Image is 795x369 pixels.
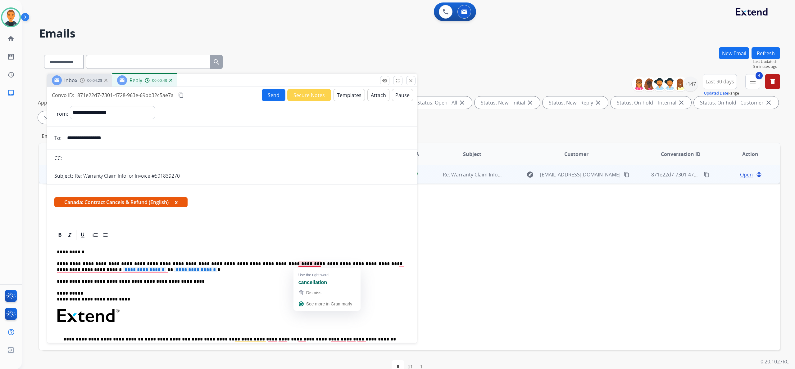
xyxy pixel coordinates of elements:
span: 871e22d7-7301-4728-963e-69bb32c5ae7a [651,171,747,178]
button: Last 90 days [703,74,737,89]
mat-icon: history [7,71,15,78]
mat-icon: list_alt [7,53,15,60]
button: Updated Date [704,91,728,96]
div: Bold [55,230,65,240]
h2: Emails [39,27,780,40]
mat-icon: search [213,58,220,66]
div: +147 [683,77,698,91]
mat-icon: close [678,99,685,106]
div: Ordered List [91,230,100,240]
p: Applied filters: [38,99,71,106]
span: 00:04:23 [87,78,102,83]
span: Range [704,91,739,96]
span: 4 [756,72,763,79]
div: Bullet List [101,230,110,240]
button: Attach [367,89,389,101]
button: 4 [745,74,760,89]
mat-icon: menu [749,78,756,85]
span: 871e22d7-7301-4728-963e-69bb32c5ae7a [77,92,174,99]
button: Secure Notes [287,89,331,101]
div: Status: New - Reply [543,96,608,109]
button: New Email [719,47,749,59]
mat-icon: close [458,99,466,106]
p: Emails (1) [39,132,66,140]
mat-icon: explore [526,171,534,178]
div: Status: On Hold - Pending Parts [38,111,133,124]
mat-icon: remove_red_eye [382,78,388,83]
div: Status: On-hold - Customer [694,96,779,109]
div: Status: New - Initial [475,96,540,109]
span: Subject [463,150,481,158]
p: 0.20.1027RC [761,358,789,365]
p: Convo ID: [52,91,74,99]
mat-icon: close [408,78,414,83]
button: Pause [392,89,413,101]
button: Refresh [752,47,780,59]
mat-icon: inbox [7,89,15,96]
mat-icon: close [526,99,534,106]
span: Customer [564,150,588,158]
span: Last 90 days [706,80,734,83]
p: CC: [54,154,62,162]
span: Canada: Contract Cancels & Refund (English) [54,197,188,207]
span: Re: Warranty Claim Info for Invoice #501839270 [443,171,553,178]
p: Re: Warranty Claim Info for Invoice #501839270 [75,172,180,180]
div: Status: Open - All [411,96,472,109]
span: Last Updated: [753,59,780,64]
mat-icon: home [7,35,15,42]
span: Reply [129,77,142,84]
mat-icon: content_copy [178,92,184,98]
mat-icon: close [765,99,772,106]
button: x [175,198,178,206]
button: Send [262,89,285,101]
span: 00:00:43 [152,78,167,83]
mat-icon: close [594,99,602,106]
div: Status: On-hold – Internal [611,96,691,109]
span: [EMAIL_ADDRESS][DOMAIN_NAME] [540,171,620,178]
mat-icon: delete [769,78,776,85]
div: Underline [78,230,87,240]
span: Open [740,171,753,178]
p: Subject: [54,172,73,180]
th: Action [711,143,780,165]
mat-icon: language [756,172,762,177]
div: Italic [65,230,75,240]
mat-icon: fullscreen [395,78,401,83]
span: 5 minutes ago [753,64,780,69]
span: Inbox [64,77,77,84]
button: Templates [334,89,365,101]
p: From: [54,110,68,118]
mat-icon: content_copy [624,172,629,177]
span: Conversation ID [661,150,701,158]
img: avatar [2,9,20,26]
mat-icon: content_copy [704,172,709,177]
p: To: [54,134,61,142]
